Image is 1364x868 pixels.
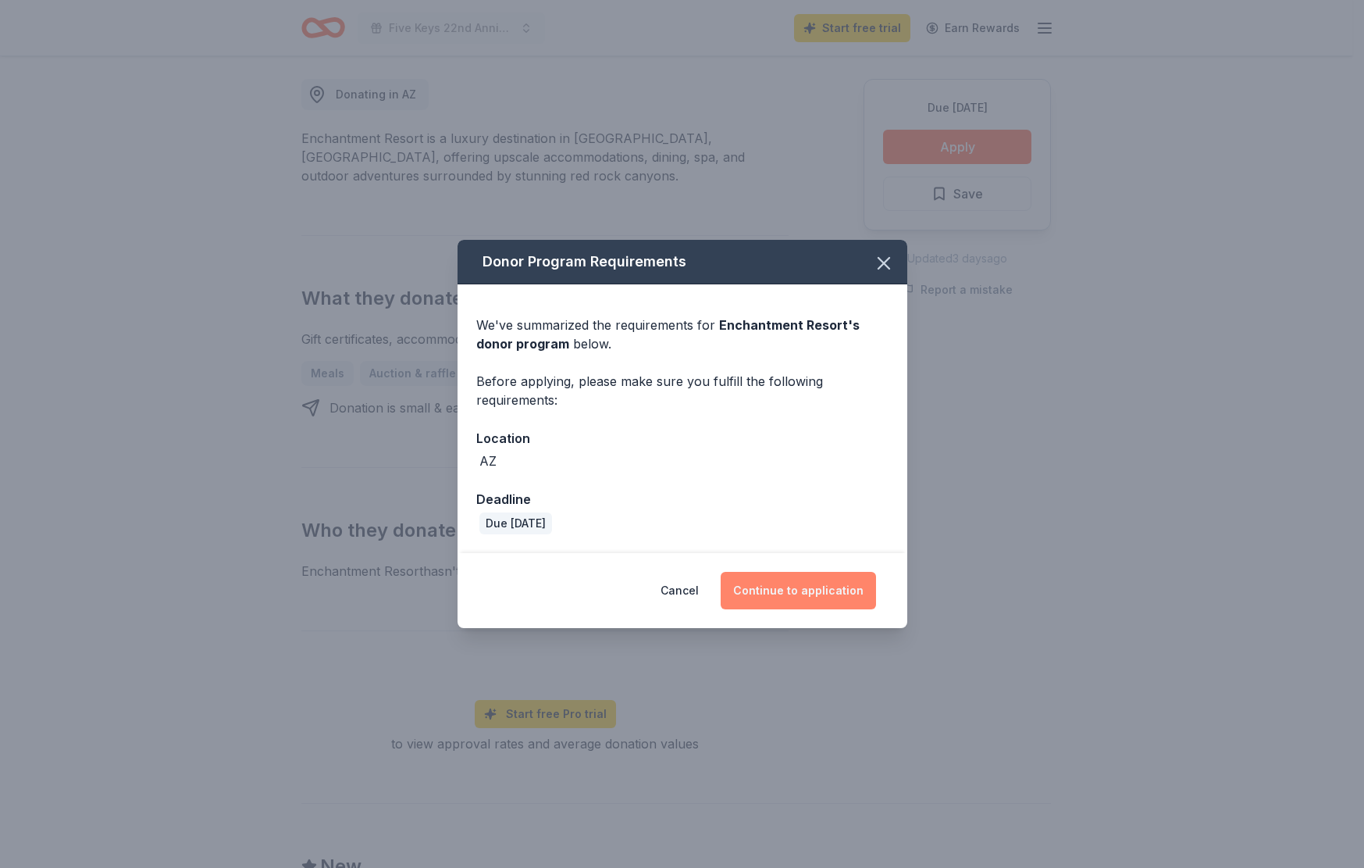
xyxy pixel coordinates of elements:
[479,452,497,470] div: AZ
[661,572,699,609] button: Cancel
[479,513,552,534] div: Due [DATE]
[476,372,889,409] div: Before applying, please make sure you fulfill the following requirements:
[721,572,876,609] button: Continue to application
[458,240,907,284] div: Donor Program Requirements
[476,316,889,353] div: We've summarized the requirements for below.
[476,489,889,509] div: Deadline
[476,428,889,448] div: Location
